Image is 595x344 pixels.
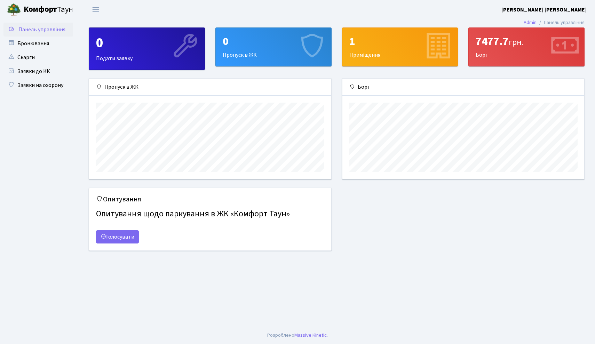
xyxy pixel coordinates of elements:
[87,4,104,15] button: Переключити навігацію
[349,35,451,48] div: 1
[501,6,587,14] a: [PERSON_NAME] [PERSON_NAME]
[267,331,328,339] div: .
[89,27,205,70] a: 0Подати заявку
[294,331,327,339] a: Massive Kinetic
[476,35,577,48] div: 7477.7
[18,26,65,33] span: Панель управління
[96,230,139,243] a: Голосувати
[96,195,324,203] h5: Опитування
[215,27,332,66] a: 0Пропуск в ЖК
[96,206,324,222] h4: Опитування щодо паркування в ЖК «Комфорт Таун»
[89,28,205,70] div: Подати заявку
[513,15,595,30] nav: breadcrumb
[342,28,458,66] div: Приміщення
[223,35,324,48] div: 0
[524,19,537,26] a: Admin
[267,331,294,339] a: Розроблено
[3,64,73,78] a: Заявки до КК
[216,28,331,66] div: Пропуск в ЖК
[96,35,198,51] div: 0
[342,27,458,66] a: 1Приміщення
[24,4,57,15] b: Комфорт
[3,37,73,50] a: Бронювання
[537,19,585,26] li: Панель управління
[509,36,524,48] span: грн.
[89,79,331,96] div: Пропуск в ЖК
[7,3,21,17] img: logo.png
[469,28,584,66] div: Борг
[342,79,585,96] div: Борг
[3,78,73,92] a: Заявки на охорону
[24,4,73,16] span: Таун
[3,23,73,37] a: Панель управління
[3,50,73,64] a: Скарги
